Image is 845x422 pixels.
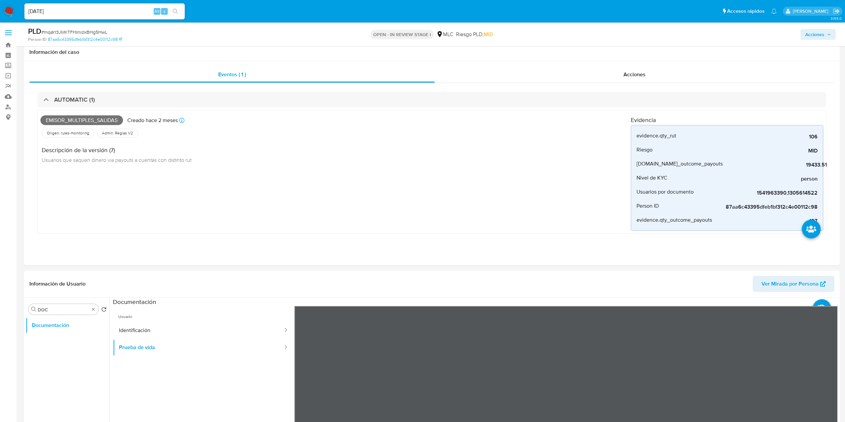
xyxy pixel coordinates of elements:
h3: AUTOMATIC (1) [54,96,95,103]
span: MID [717,147,818,154]
span: person [717,176,818,182]
a: Salir [833,8,840,15]
button: Volver al orden por defecto [101,307,107,314]
span: Riesgo PLD: [456,31,493,38]
span: # mqaYr3JMKTFHImizkBHg5HwL [41,29,107,35]
a: 87aa6c43395dfeb1bf312c4e00112c98 [48,36,122,42]
span: MID [484,30,493,38]
h4: Evidencia [631,116,823,124]
span: Person ID [637,203,659,209]
button: Acciones [801,29,836,40]
b: Person ID [28,36,46,42]
input: Buscar [38,307,89,313]
p: Creado hace 2 meses [127,117,178,124]
span: evidence.qty_outcome_payouts [637,217,712,223]
h1: Información del caso [29,49,834,56]
span: Ver Mirada por Persona [761,276,819,292]
button: Documentación [26,317,109,333]
span: Alt [154,8,160,14]
span: 1541963390,1305614522 [717,190,818,196]
span: 19433.51 [727,162,827,168]
span: Nivel de KYC [637,175,667,181]
b: PLD [28,26,41,36]
span: 197 [717,218,818,224]
span: Origen: rules-monitoring [46,130,90,136]
h4: Descripción de la versión (7) [42,146,191,154]
a: Notificaciones [771,8,777,14]
span: Usuarios por documento [637,189,694,195]
span: Usuarios que saquen dinero via payouts a cuentas con distinto rut [42,156,191,164]
input: Buscar usuario o caso... [24,7,185,16]
span: Acciones [805,29,824,40]
button: Ver Mirada por Persona [753,276,834,292]
span: Eventos ( 1 ) [218,71,246,78]
p: nicolas.luzardo@mercadolibre.com [793,8,831,14]
button: Borrar [91,307,96,312]
span: Admin. Reglas V2 [101,130,134,136]
p: OPEN - IN REVIEW STAGE I [371,30,434,39]
span: Riesgo [637,146,653,153]
div: AUTOMATIC (1) [37,92,826,107]
span: evidence.qty_rut [637,132,676,139]
span: 87aa6c43395dfeb1bf312c4e00112c98 [717,204,818,210]
button: Buscar [31,307,36,312]
span: 106 [717,133,818,140]
span: [DOMAIN_NAME]_outcome_payouts [637,161,723,167]
button: search-icon [168,7,182,16]
span: s [163,8,165,14]
div: MLC [436,31,453,38]
span: Accesos rápidos [727,8,764,15]
span: Emisor_multiples_salidas [40,115,123,125]
h1: Información de Usuario [29,281,86,287]
span: Acciones [623,71,646,78]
